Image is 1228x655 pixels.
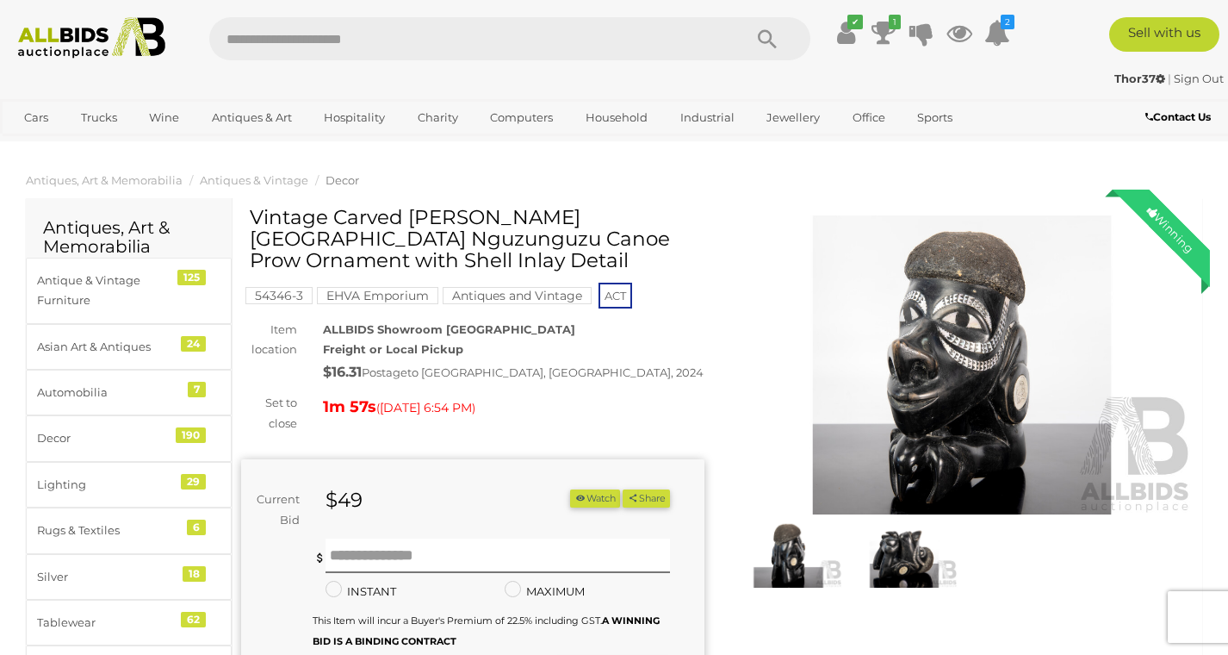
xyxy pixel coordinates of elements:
[906,103,964,132] a: Sports
[889,15,901,29] i: 1
[177,270,206,285] div: 125
[313,103,396,132] a: Hospitality
[26,554,232,600] a: Silver 18
[323,342,463,356] strong: Freight or Local Pickup
[317,289,438,303] a: EHVA Emporium
[574,103,659,132] a: Household
[984,17,1010,48] a: 2
[245,287,313,304] mark: 54346-3
[323,322,575,336] strong: ALLBIDS Showroom [GEOGRAPHIC_DATA]
[406,103,469,132] a: Charity
[669,103,746,132] a: Industrial
[228,393,310,434] div: Set to close
[183,566,206,582] div: 18
[37,567,179,587] div: Silver
[176,427,206,443] div: 190
[380,400,472,415] span: [DATE] 6:54 PM
[181,474,206,490] div: 29
[1114,72,1168,85] a: Thor37
[43,218,214,256] h2: Antiques, Art & Memorabilia
[724,17,810,60] button: Search
[598,283,632,309] span: ACT
[26,462,232,508] a: Lighting 29
[851,519,958,588] img: Vintage Carved Ebony Solomon Islands Nguzunguzu Canoe Prow Ornament with Shell Inlay Detail
[1168,72,1171,85] span: |
[26,508,232,553] a: Rugs & Textiles 6
[1145,110,1211,123] b: Contact Us
[200,173,308,187] a: Antiques & Vintage
[138,103,190,132] a: Wine
[228,320,310,360] div: Item location
[1145,108,1215,127] a: Contact Us
[241,490,313,530] div: Current Bid
[735,519,842,588] img: Vintage Carved Ebony Solomon Islands Nguzunguzu Canoe Prow Ornament with Shell Inlay Detail
[13,132,158,160] a: [GEOGRAPHIC_DATA]
[1174,72,1224,85] a: Sign Out
[37,613,179,633] div: Tablewear
[13,103,59,132] a: Cars
[443,287,592,304] mark: Antiques and Vintage
[479,103,564,132] a: Computers
[37,383,179,402] div: Automobilia
[323,360,704,385] div: Postage
[37,428,179,448] div: Decor
[730,215,1194,515] img: Vintage Carved Ebony Solomon Islands Nguzunguzu Canoe Prow Ornament with Shell Inlay Detail
[376,401,475,415] span: ( )
[37,337,179,357] div: Asian Art & Antiques
[505,582,585,602] label: MAXIMUM
[1131,190,1210,269] div: Winning
[37,475,179,495] div: Lighting
[250,207,700,272] h1: Vintage Carved [PERSON_NAME][GEOGRAPHIC_DATA] Nguzunguzu Canoe Prow Ornament with Shell Inlay Detail
[755,103,831,132] a: Jewellery
[1109,17,1219,52] a: Sell with us
[26,173,183,187] a: Antiques, Art & Memorabilia
[1001,15,1014,29] i: 2
[407,365,704,379] span: to [GEOGRAPHIC_DATA], [GEOGRAPHIC_DATA], 2024
[317,287,438,304] mark: EHVA Emporium
[443,289,592,303] a: Antiques and Vintage
[313,614,660,646] b: A WINNING BID IS A BINDING CONTRACT
[9,17,174,59] img: Allbids.com.au
[188,382,206,397] div: 7
[181,612,206,627] div: 62
[26,324,232,370] a: Asian Art & Antiques 24
[70,103,128,132] a: Trucks
[326,488,363,512] strong: $49
[871,17,896,48] a: 1
[187,520,206,535] div: 6
[37,521,179,540] div: Rugs & Textiles
[37,271,179,311] div: Antique & Vintage Furniture
[841,103,896,132] a: Office
[201,103,303,132] a: Antiques & Art
[833,17,859,48] a: ✔
[26,415,232,461] a: Decor 190
[570,490,620,508] button: Watch
[181,336,206,352] div: 24
[570,490,620,508] li: Watch this item
[245,289,313,303] a: 54346-3
[326,173,359,187] a: Decor
[1114,72,1165,85] strong: Thor37
[323,397,376,416] strong: 1m 57s
[323,364,362,380] strong: $16.31
[313,614,660,646] small: This Item will incur a Buyer's Premium of 22.5% including GST.
[26,258,232,324] a: Antique & Vintage Furniture 125
[26,600,232,646] a: Tablewear 62
[623,490,670,508] button: Share
[326,582,396,602] label: INSTANT
[847,15,863,29] i: ✔
[26,370,232,415] a: Automobilia 7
